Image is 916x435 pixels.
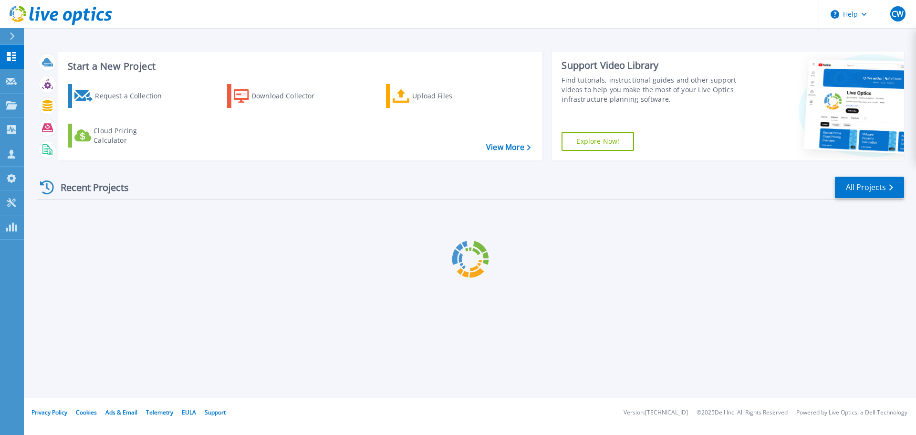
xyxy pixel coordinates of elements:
a: Request a Collection [68,84,174,108]
a: Upload Files [386,84,492,108]
div: Request a Collection [95,86,171,106]
a: Telemetry [146,408,173,416]
li: © 2025 Dell Inc. All Rights Reserved [697,410,788,416]
a: Support [205,408,226,416]
div: Find tutorials, instructional guides and other support videos to help you make the most of your L... [562,75,741,104]
li: Version: [TECHNICAL_ID] [624,410,688,416]
div: Cloud Pricing Calculator [94,126,170,145]
a: Download Collector [227,84,333,108]
a: Ads & Email [105,408,137,416]
div: Download Collector [251,86,328,106]
a: All Projects [835,177,904,198]
a: Privacy Policy [31,408,67,416]
li: Powered by Live Optics, a Dell Technology [796,410,907,416]
div: Recent Projects [37,176,142,199]
a: Explore Now! [562,132,634,151]
h3: Start a New Project [68,61,531,72]
div: Support Video Library [562,59,741,72]
span: CW [892,10,904,18]
div: Upload Files [412,86,489,106]
a: Cookies [76,408,97,416]
a: View More [486,143,531,152]
a: EULA [182,408,196,416]
a: Cloud Pricing Calculator [68,124,174,148]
